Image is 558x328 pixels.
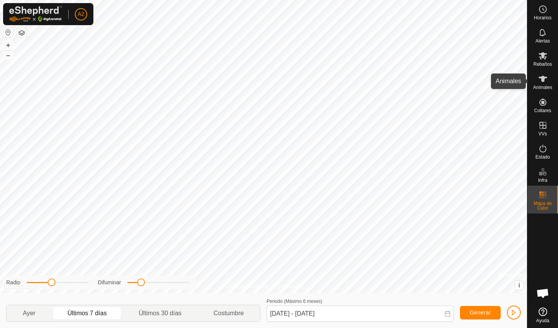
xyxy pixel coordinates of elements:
[533,85,552,90] span: Animales
[529,201,556,210] span: Mapa de Calor
[3,28,13,37] button: Restablecer Mapa
[6,278,21,287] label: Radio
[214,309,244,318] span: Costumbre
[536,318,549,323] span: Ayuda
[533,62,552,67] span: Rebaños
[3,51,13,60] button: –
[67,309,107,318] span: Últimos 7 días
[98,278,121,287] label: Difuminar
[538,132,547,136] span: VVs
[460,306,501,319] button: Generar
[139,309,181,318] span: Últimos 30 días
[3,41,13,50] button: +
[536,155,550,159] span: Estado
[534,108,551,113] span: Collares
[9,6,62,22] img: Logo Gallagher
[277,283,303,290] a: Contáctenos
[267,299,322,304] label: Periodo (Máximo 6 meses)
[224,283,268,290] a: Política de Privacidad
[77,10,84,18] span: A2
[518,282,520,289] span: i
[527,304,558,326] a: Ayuda
[531,282,555,305] a: Chat abierto
[23,309,36,318] span: Ayer
[470,309,491,316] span: Generar
[538,178,547,183] span: Infra
[17,28,26,38] button: Capas del Mapa
[534,15,551,20] span: Horarios
[515,281,524,290] button: i
[536,39,550,43] span: Alertas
